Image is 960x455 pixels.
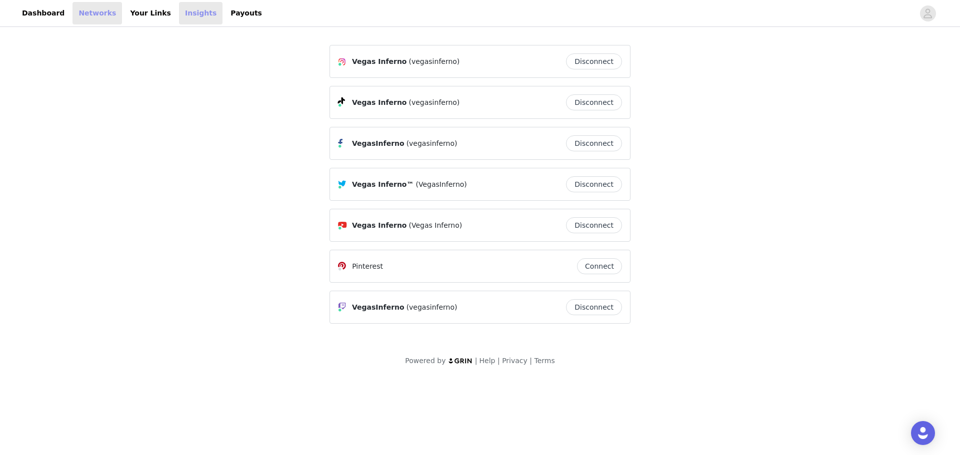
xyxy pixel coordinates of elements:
span: | [497,357,500,365]
span: Powered by [405,357,445,365]
span: (vegasinferno) [409,97,460,108]
img: Instagram Icon [338,58,346,66]
button: Connect [577,258,622,274]
a: Help [479,357,495,365]
a: Your Links [124,2,177,24]
div: Open Intercom Messenger [911,421,935,445]
button: Disconnect [566,135,622,151]
a: Insights [179,2,222,24]
span: (vegasinferno) [406,138,457,149]
span: (Vegas Inferno) [409,220,462,231]
a: Networks [72,2,122,24]
p: Pinterest [352,261,383,272]
span: VegasInferno [352,138,404,149]
span: | [475,357,477,365]
a: Privacy [502,357,527,365]
span: | [529,357,532,365]
span: Vegas Inferno [352,56,407,67]
span: (VegasInferno) [416,179,467,190]
span: (vegasinferno) [409,56,460,67]
span: Vegas Inferno™ [352,179,414,190]
button: Disconnect [566,94,622,110]
span: (vegasinferno) [406,302,457,313]
button: Disconnect [566,53,622,69]
img: logo [448,358,473,364]
button: Disconnect [566,217,622,233]
a: Payouts [224,2,268,24]
span: Vegas Inferno [352,97,407,108]
a: Terms [534,357,554,365]
span: VegasInferno [352,302,404,313]
button: Disconnect [566,299,622,315]
button: Disconnect [566,176,622,192]
div: avatar [923,5,932,21]
a: Dashboard [16,2,70,24]
span: Vegas Inferno [352,220,407,231]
